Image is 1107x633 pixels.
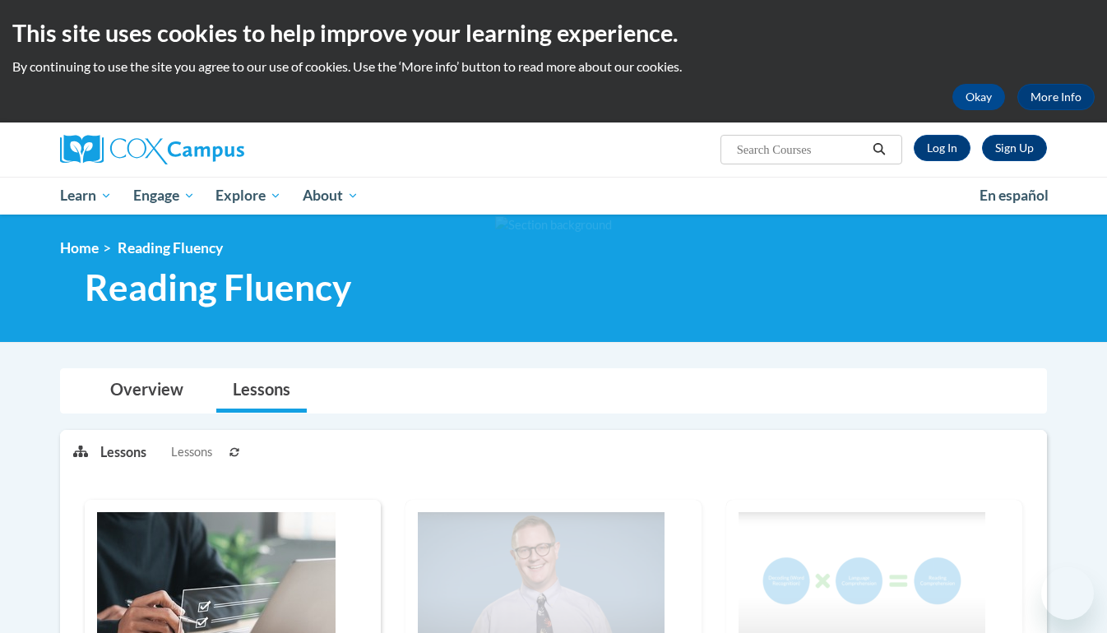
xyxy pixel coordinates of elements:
[735,140,867,159] input: Search Courses
[100,443,146,461] p: Lessons
[303,186,359,206] span: About
[1017,84,1095,110] a: More Info
[49,177,123,215] a: Learn
[94,369,200,413] a: Overview
[60,239,99,256] a: Home
[205,177,292,215] a: Explore
[60,135,373,164] a: Cox Campus
[133,186,195,206] span: Engage
[495,216,612,234] img: Section background
[60,135,244,164] img: Cox Campus
[118,239,223,256] span: Reading Fluency
[980,187,1049,204] span: En español
[123,177,206,215] a: Engage
[12,16,1095,49] h2: This site uses cookies to help improve your learning experience.
[60,186,112,206] span: Learn
[867,140,892,159] button: Search
[85,266,351,309] span: Reading Fluency
[216,369,307,413] a: Lessons
[171,443,212,461] span: Lessons
[215,186,281,206] span: Explore
[982,135,1047,161] a: Register
[952,84,1005,110] button: Okay
[12,58,1095,76] p: By continuing to use the site you agree to our use of cookies. Use the ‘More info’ button to read...
[35,177,1072,215] div: Main menu
[914,135,970,161] a: Log In
[1041,567,1094,620] iframe: Button to launch messaging window
[969,178,1059,213] a: En español
[292,177,369,215] a: About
